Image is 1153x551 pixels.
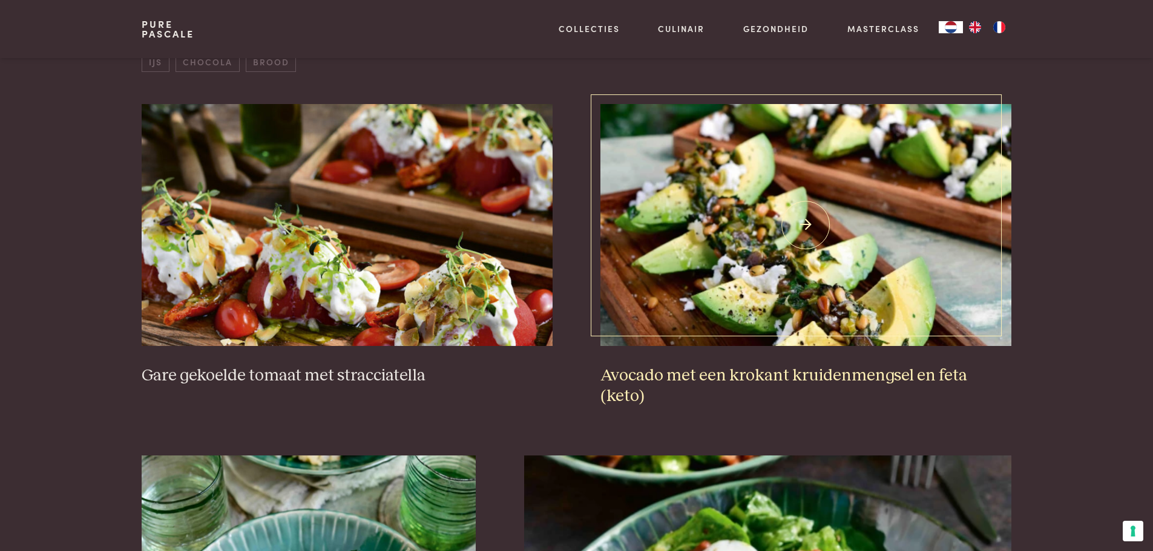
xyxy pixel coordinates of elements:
a: EN [963,21,987,33]
a: PurePascale [142,19,194,39]
span: chocola [176,52,239,72]
img: Gare gekoelde tomaat met stracciatella [142,104,552,346]
a: Masterclass [847,22,919,35]
div: Language [939,21,963,33]
a: Gezondheid [743,22,809,35]
span: ijs [142,52,169,72]
button: Uw voorkeuren voor toestemming voor trackingtechnologieën [1123,521,1143,541]
a: Avocado met een krokant kruidenmengsel en feta (keto) Avocado met een krokant kruidenmengsel en f... [600,104,1011,407]
a: FR [987,21,1011,33]
h3: Avocado met een krokant kruidenmengsel en feta (keto) [600,365,1011,407]
span: brood [246,52,296,72]
a: Gare gekoelde tomaat met stracciatella Gare gekoelde tomaat met stracciatella [142,104,552,386]
h3: Gare gekoelde tomaat met stracciatella [142,365,552,386]
aside: Language selected: Nederlands [939,21,1011,33]
img: Avocado met een krokant kruidenmengsel en feta (keto) [600,104,1011,346]
a: NL [939,21,963,33]
a: Culinair [658,22,705,35]
ul: Language list [963,21,1011,33]
a: Collecties [559,22,620,35]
